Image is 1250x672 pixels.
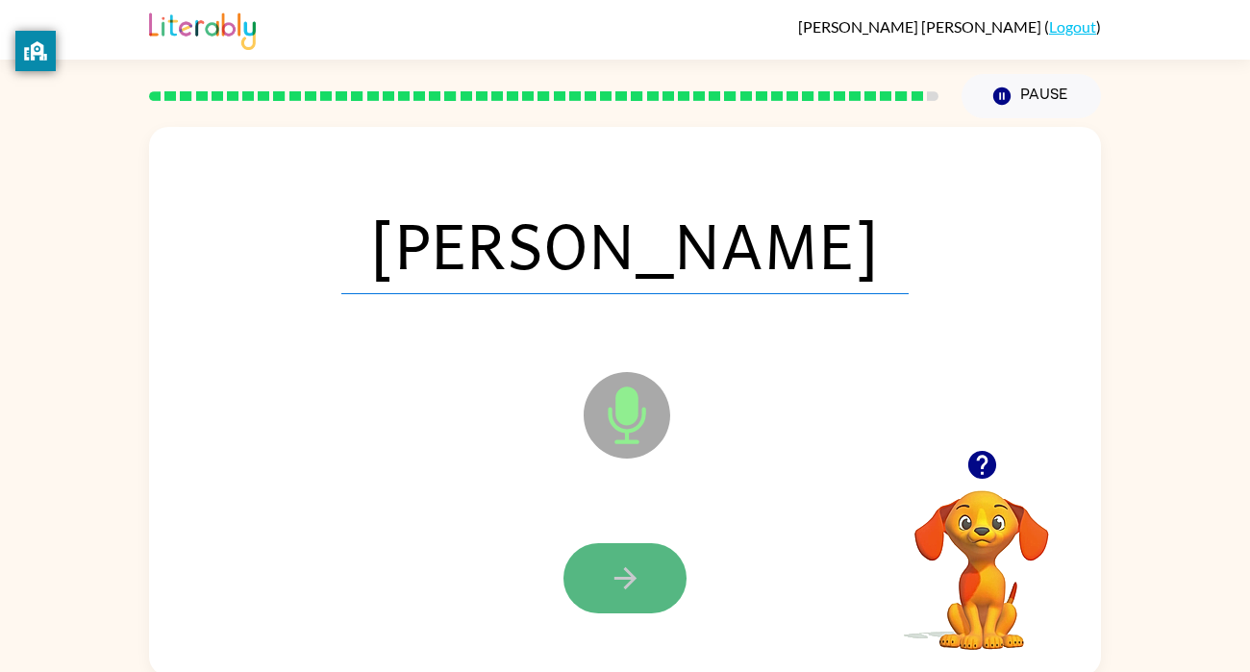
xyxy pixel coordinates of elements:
video: Your browser must support playing .mp4 files to use Literably. Please try using another browser. [886,460,1078,653]
span: [PERSON_NAME] [341,194,909,294]
button: Pause [962,74,1101,118]
a: Logout [1049,17,1096,36]
div: ( ) [798,17,1101,36]
img: Literably [149,8,256,50]
span: [PERSON_NAME] [PERSON_NAME] [798,17,1044,36]
button: privacy banner [15,31,56,71]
